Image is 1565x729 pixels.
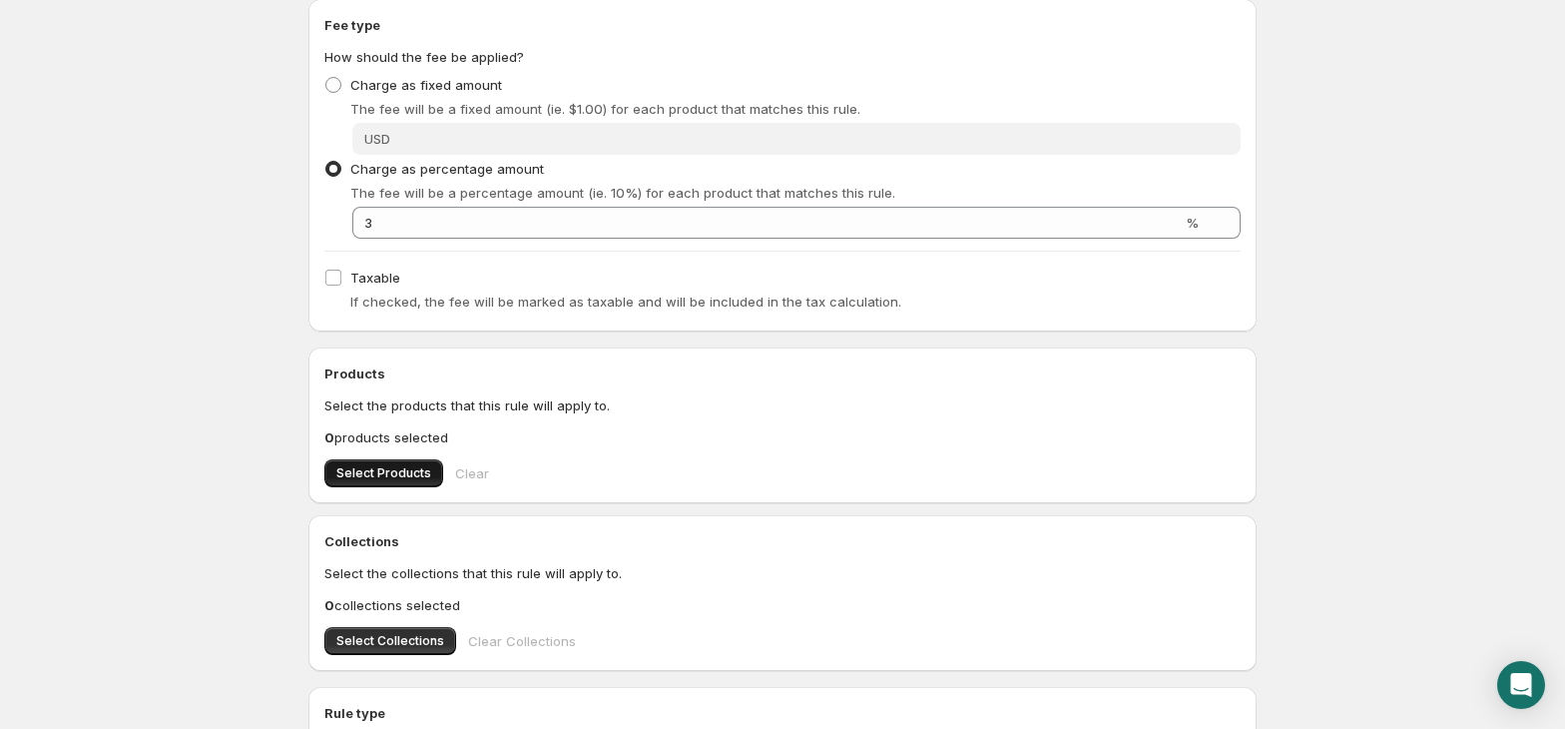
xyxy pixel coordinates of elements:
h2: Rule type [324,703,1241,723]
h2: Fee type [324,15,1241,35]
b: 0 [324,429,334,445]
b: 0 [324,597,334,613]
span: Select Products [336,465,431,481]
span: USD [364,131,390,147]
span: If checked, the fee will be marked as taxable and will be included in the tax calculation. [350,294,901,310]
button: Select Products [324,459,443,487]
h2: Products [324,364,1241,383]
span: Taxable [350,270,400,286]
span: The fee will be a fixed amount (ie. $1.00) for each product that matches this rule. [350,101,860,117]
p: The fee will be a percentage amount (ie. 10%) for each product that matches this rule. [350,183,1241,203]
h2: Collections [324,531,1241,551]
p: Select the collections that this rule will apply to. [324,563,1241,583]
button: Select Collections [324,627,456,655]
p: products selected [324,427,1241,447]
span: Select Collections [336,633,444,649]
span: Charge as fixed amount [350,77,502,93]
div: Open Intercom Messenger [1497,661,1545,709]
span: % [1186,215,1199,231]
span: Charge as percentage amount [350,161,544,177]
p: Select the products that this rule will apply to. [324,395,1241,415]
span: How should the fee be applied? [324,49,524,65]
p: collections selected [324,595,1241,615]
